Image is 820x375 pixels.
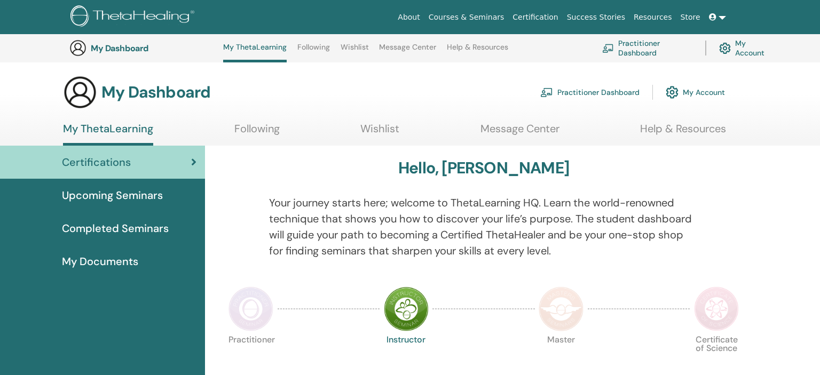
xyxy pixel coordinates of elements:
[62,187,163,203] span: Upcoming Seminars
[341,43,369,60] a: Wishlist
[228,286,273,331] img: Practitioner
[480,122,559,143] a: Message Center
[63,75,97,109] img: generic-user-icon.jpg
[719,40,731,57] img: cog.svg
[297,43,330,60] a: Following
[62,154,131,170] span: Certifications
[101,83,210,102] h3: My Dashboard
[62,220,169,236] span: Completed Seminars
[539,286,584,331] img: Master
[447,43,508,60] a: Help & Resources
[540,81,640,104] a: Practitioner Dashboard
[384,286,429,331] img: Instructor
[70,5,198,29] img: logo.png
[508,7,562,27] a: Certification
[223,43,287,62] a: My ThetaLearning
[63,122,153,146] a: My ThetaLearning
[379,43,436,60] a: Message Center
[694,286,739,331] img: Certificate of Science
[666,81,725,104] a: My Account
[676,7,705,27] a: Store
[602,36,692,60] a: Practitioner Dashboard
[540,87,553,97] img: chalkboard-teacher.svg
[563,7,629,27] a: Success Stories
[91,43,198,53] h3: My Dashboard
[360,122,399,143] a: Wishlist
[629,7,676,27] a: Resources
[62,253,138,269] span: My Documents
[424,7,509,27] a: Courses & Seminars
[398,158,569,178] h3: Hello, [PERSON_NAME]
[393,7,424,27] a: About
[234,122,280,143] a: Following
[269,195,699,259] p: Your journey starts here; welcome to ThetaLearning HQ. Learn the world-renowned technique that sh...
[666,83,679,101] img: cog.svg
[69,39,86,57] img: generic-user-icon.jpg
[640,122,726,143] a: Help & Resources
[719,36,773,60] a: My Account
[602,44,614,52] img: chalkboard-teacher.svg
